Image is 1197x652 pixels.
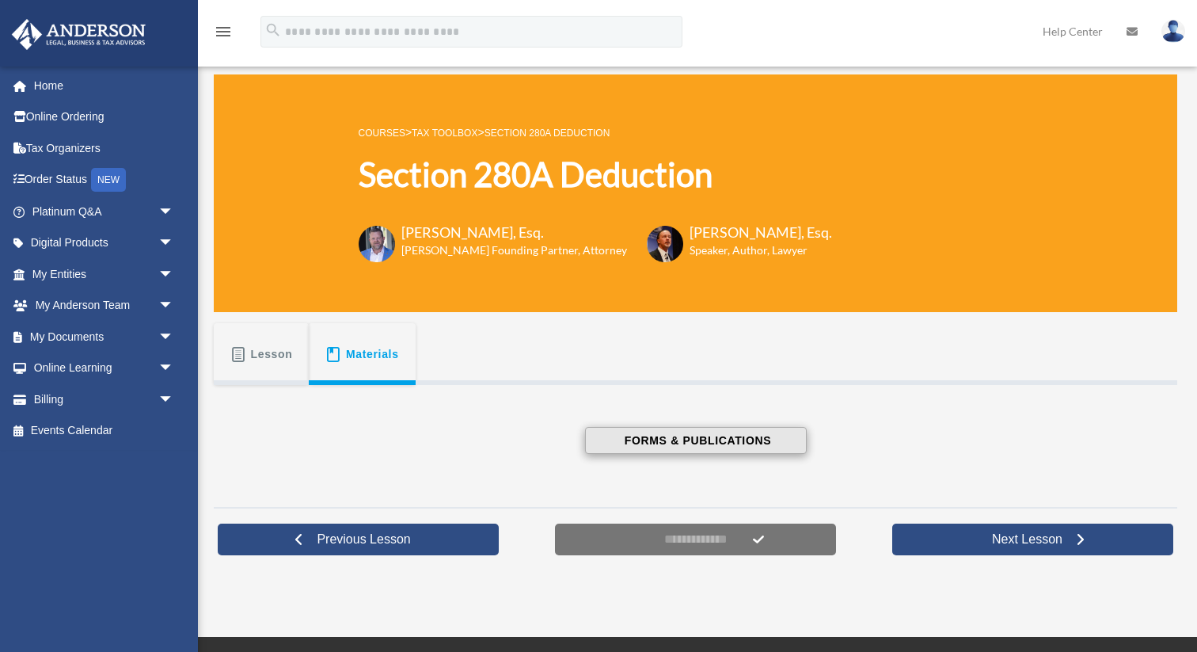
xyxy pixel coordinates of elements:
[892,524,1173,555] a: Next Lesson
[158,227,190,260] span: arrow_drop_down
[412,128,477,139] a: Tax Toolbox
[11,164,198,196] a: Order StatusNEW
[264,21,282,39] i: search
[690,223,832,242] h3: [PERSON_NAME], Esq.
[218,524,499,555] a: Previous Lesson
[484,128,610,139] a: Section 280A Deduction
[11,227,198,259] a: Digital Productsarrow_drop_down
[11,415,198,447] a: Events Calendar
[401,223,627,242] h3: [PERSON_NAME], Esq.
[359,151,832,198] h1: Section 280A Deduction
[11,101,198,133] a: Online Ordering
[158,383,190,416] span: arrow_drop_down
[620,433,771,448] span: FORMS & PUBLICATIONS
[359,226,395,262] img: Toby-circle-head.png
[214,22,233,41] i: menu
[308,427,1084,454] a: FORMS & PUBLICATIONS
[251,340,293,368] span: Lesson
[11,132,198,164] a: Tax Organizers
[11,383,198,415] a: Billingarrow_drop_down
[158,258,190,291] span: arrow_drop_down
[158,196,190,228] span: arrow_drop_down
[346,340,399,368] span: Materials
[359,128,405,139] a: COURSES
[304,532,423,547] span: Previous Lesson
[359,123,832,143] p: > >
[585,427,807,454] button: FORMS & PUBLICATIONS
[158,353,190,385] span: arrow_drop_down
[647,226,683,262] img: Scott-Estill-Headshot.png
[11,258,198,290] a: My Entitiesarrow_drop_down
[158,290,190,322] span: arrow_drop_down
[91,168,126,192] div: NEW
[11,290,198,322] a: My Anderson Teamarrow_drop_down
[979,532,1075,547] span: Next Lesson
[11,353,198,384] a: Online Learningarrow_drop_down
[11,196,198,227] a: Platinum Q&Aarrow_drop_down
[214,28,233,41] a: menu
[11,70,198,101] a: Home
[401,242,627,258] h6: [PERSON_NAME] Founding Partner, Attorney
[1161,20,1185,43] img: User Pic
[7,19,150,50] img: Anderson Advisors Platinum Portal
[11,321,198,353] a: My Documentsarrow_drop_down
[158,321,190,353] span: arrow_drop_down
[690,242,812,258] h6: Speaker, Author, Lawyer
